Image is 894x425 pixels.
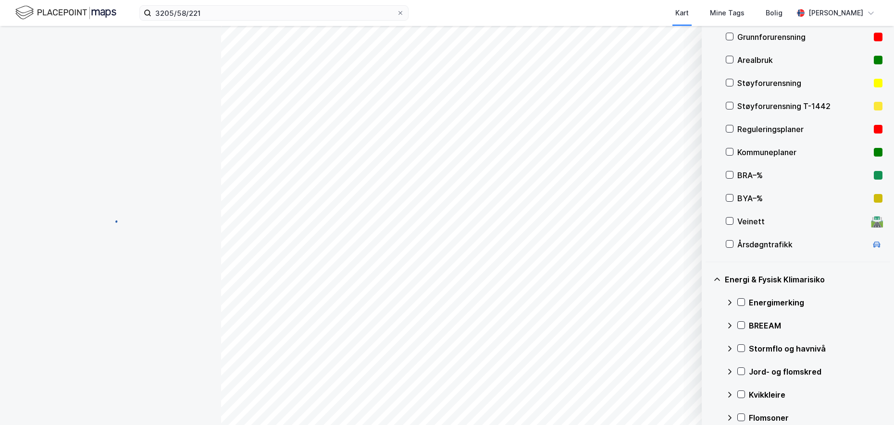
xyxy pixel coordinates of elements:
div: BYA–% [737,193,870,204]
iframe: Chat Widget [846,379,894,425]
div: Stormflo og havnivå [749,343,882,354]
div: Støyforurensning [737,77,870,89]
img: spinner.a6d8c91a73a9ac5275cf975e30b51cfb.svg [103,212,118,228]
div: Jord- og flomskred [749,366,882,377]
img: logo.f888ab2527a4732fd821a326f86c7f29.svg [15,4,116,21]
div: Arealbruk [737,54,870,66]
div: Energimerking [749,297,882,308]
div: Støyforurensning T-1442 [737,100,870,112]
div: 🛣️ [870,215,883,228]
div: Kart [675,7,689,19]
div: Kommuneplaner [737,146,870,158]
div: Bolig [766,7,782,19]
div: Mine Tags [710,7,745,19]
div: Årsdøgntrafikk [737,239,867,250]
div: Flomsoner [749,412,882,424]
div: Reguleringsplaner [737,123,870,135]
div: Grunnforurensning [737,31,870,43]
div: [PERSON_NAME] [808,7,863,19]
div: BRA–% [737,170,870,181]
div: Energi & Fysisk Klimarisiko [725,274,882,285]
div: Veinett [737,216,867,227]
input: Søk på adresse, matrikkel, gårdeiere, leietakere eller personer [151,6,397,20]
div: Kvikkleire [749,389,882,401]
div: BREEAM [749,320,882,331]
